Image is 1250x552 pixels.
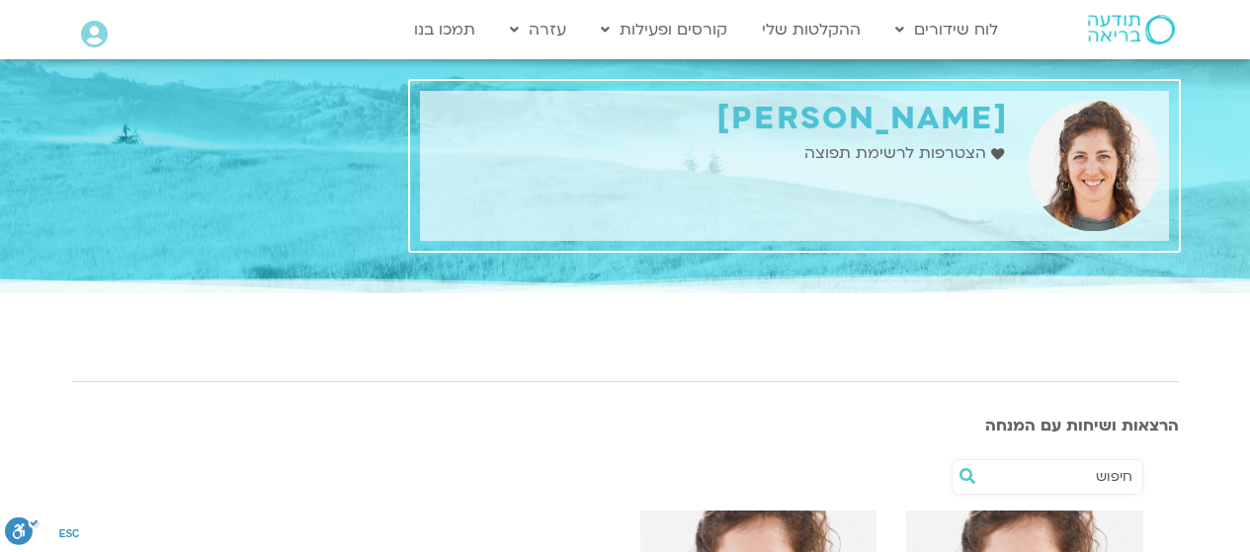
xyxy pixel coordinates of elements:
a: לוח שידורים [885,11,1008,48]
h1: [PERSON_NAME] [430,101,1009,137]
a: ההקלטות שלי [752,11,871,48]
h3: הרצאות ושיחות עם המנחה [72,417,1179,434]
a: הצטרפות לרשימת תפוצה [804,140,1009,167]
img: תודעה בריאה [1088,15,1175,44]
a: קורסים ופעילות [591,11,737,48]
a: עזרה [500,11,576,48]
input: חיפוש [982,460,1132,494]
a: תמכו בנו [404,11,485,48]
span: הצטרפות לרשימת תפוצה [804,140,991,167]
